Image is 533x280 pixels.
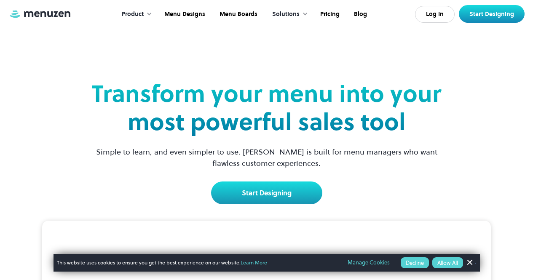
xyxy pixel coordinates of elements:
a: Menu Designs [156,1,212,27]
a: Dismiss Banner [463,256,476,269]
div: Solutions [264,1,312,27]
button: Allow All [432,257,463,268]
button: Decline [401,257,429,268]
p: Simple to learn, and even simpler to use. [PERSON_NAME] is built for menu managers who want flawl... [89,146,445,169]
a: Manage Cookies [348,258,390,267]
a: Start Designing [211,181,322,204]
a: Pricing [312,1,346,27]
a: Learn More [241,259,267,266]
a: Menu Boards [212,1,264,27]
span: This website uses cookies to ensure you get the best experience on our website. [57,259,336,267]
h1: Transform your menu into your most powerful sales tool [89,80,445,136]
div: Solutions [272,10,300,19]
div: Product [113,1,156,27]
a: Blog [346,1,373,27]
div: Product [122,10,144,19]
a: Start Designing [459,5,525,23]
a: Log In [415,6,455,23]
